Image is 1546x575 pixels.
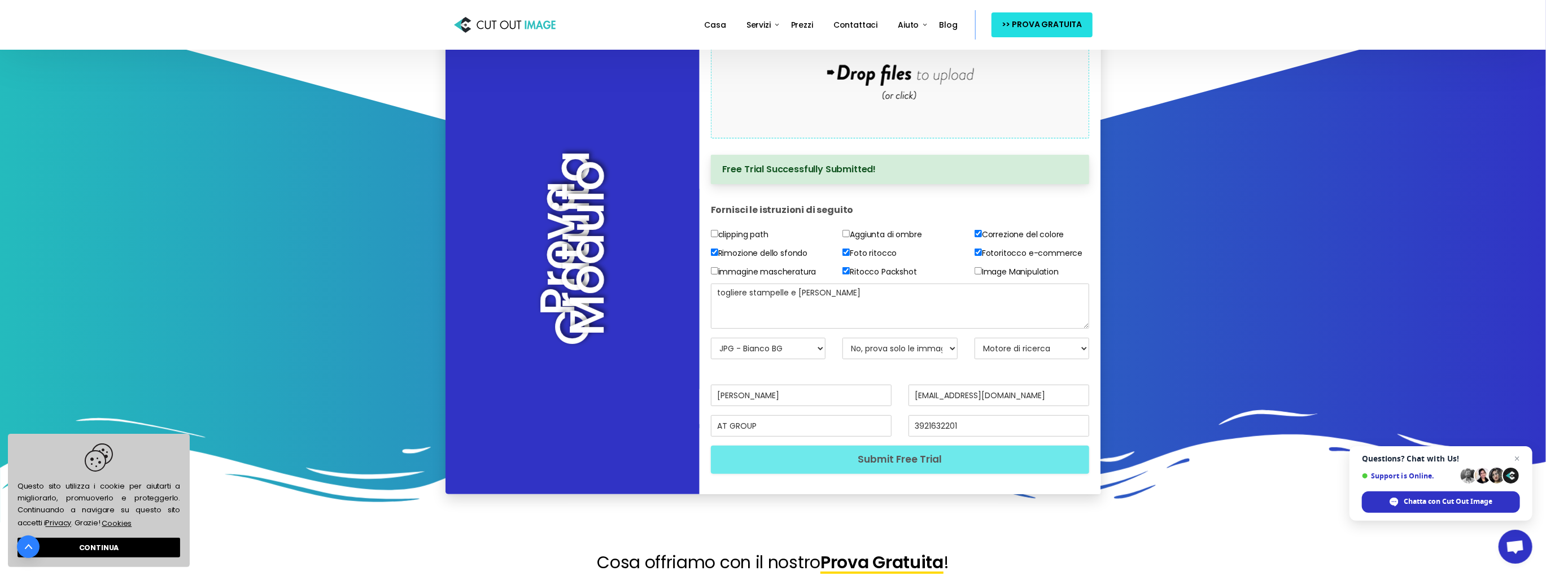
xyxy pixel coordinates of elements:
[711,246,807,260] label: Rimozione dello sfondo
[842,230,850,237] input: Aggiunta di ombre
[1362,491,1520,513] div: Chatta con Cut Out Image
[711,385,892,406] input: Nome completo (obbligatorio)
[711,415,892,437] input: Nome azienda
[842,249,850,256] input: Foto ritocco
[1499,530,1532,564] div: Aprire la chat
[454,14,556,36] img: Cut Out Image
[597,550,820,574] span: Cosa offriamo con il nostro
[1404,496,1492,507] span: Chatta con Cut Out Image
[909,415,1089,437] input: Numero di telefono
[45,518,71,529] a: Privacy
[1362,454,1520,463] span: Questions? Chat with Us!
[711,446,1090,473] button: Submit Free Trial
[940,19,958,31] span: Blog
[992,12,1093,37] a: >> PROVA GRATUITA
[842,228,922,242] label: Aggiunta di ombre
[898,19,919,31] span: Aiuto
[1002,18,1082,32] span: >> PROVA GRATUITA
[711,265,816,279] label: immagine mascheratura
[746,19,771,31] span: Servizi
[829,12,882,38] a: Contattaci
[975,228,1064,242] label: Correzione del colore
[833,19,877,31] span: Contattaci
[101,516,133,530] a: learn more about cookies
[742,12,775,38] a: Servizi
[551,138,595,359] h2: Prova Gratuita Modulo
[1510,452,1524,465] span: Chiudere la chat
[975,265,1059,279] label: Image Manipulation
[700,12,731,38] a: Casa
[711,230,718,237] input: clipping path
[842,246,897,260] label: Foto ritocco
[18,443,180,530] span: Questo sito utilizza i cookie per aiutarti a migliorarlo, promuoverlo e proteggerlo. Continuando ...
[893,12,923,38] a: Aiuto
[842,267,850,275] input: Ritocco Packshot
[975,249,982,256] input: Fotoritocco e-commerce
[711,267,718,275] input: immagine mascheratura
[711,249,718,256] input: Rimozione dello sfondo
[722,163,876,176] span: Free Trial Successfully Submitted!
[842,265,916,279] label: Ritocco Packshot
[909,385,1089,406] input: Indirizzo e-mail (richiesto)
[711,228,768,242] label: clipping path
[711,193,1090,227] h4: Fornisci le istruzioni di seguito
[705,19,726,31] span: Casa
[975,246,1082,260] label: Fotoritocco e-commerce
[8,434,190,567] div: cookieconsent
[975,267,982,275] input: Image Manipulation
[1362,472,1457,480] span: Support is Online.
[791,19,813,31] span: Prezzi
[820,550,944,574] span: Prova Gratuita
[935,12,962,38] a: Blog
[975,230,982,237] input: Correzione del colore
[17,535,40,558] a: Inizio pagina
[944,550,949,574] span: !
[18,538,180,557] a: dismiss cookie message
[787,12,818,38] a: Prezzi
